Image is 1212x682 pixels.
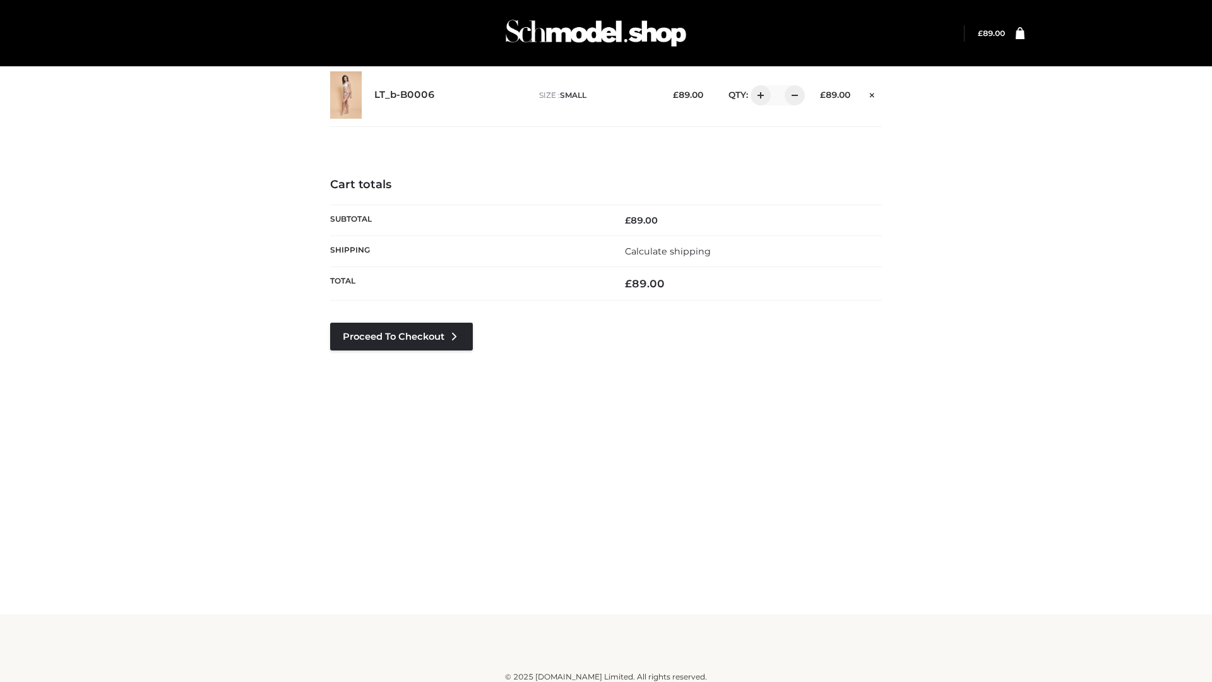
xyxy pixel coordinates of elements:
a: Calculate shipping [625,246,711,257]
a: Proceed to Checkout [330,323,473,350]
div: QTY: [716,85,800,105]
a: Remove this item [863,85,882,102]
h4: Cart totals [330,178,882,192]
span: £ [978,28,983,38]
img: Schmodel Admin 964 [501,8,691,58]
bdi: 89.00 [820,90,850,100]
p: size : [539,90,653,101]
a: LT_b-B0006 [374,89,435,101]
span: £ [673,90,679,100]
img: LT_b-B0006 - SMALL [330,71,362,119]
span: £ [625,215,631,226]
a: £89.00 [978,28,1005,38]
th: Shipping [330,236,606,266]
th: Total [330,267,606,301]
span: £ [820,90,826,100]
bdi: 89.00 [625,277,665,290]
span: £ [625,277,632,290]
th: Subtotal [330,205,606,236]
bdi: 89.00 [978,28,1005,38]
bdi: 89.00 [673,90,703,100]
span: SMALL [560,90,586,100]
bdi: 89.00 [625,215,658,226]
